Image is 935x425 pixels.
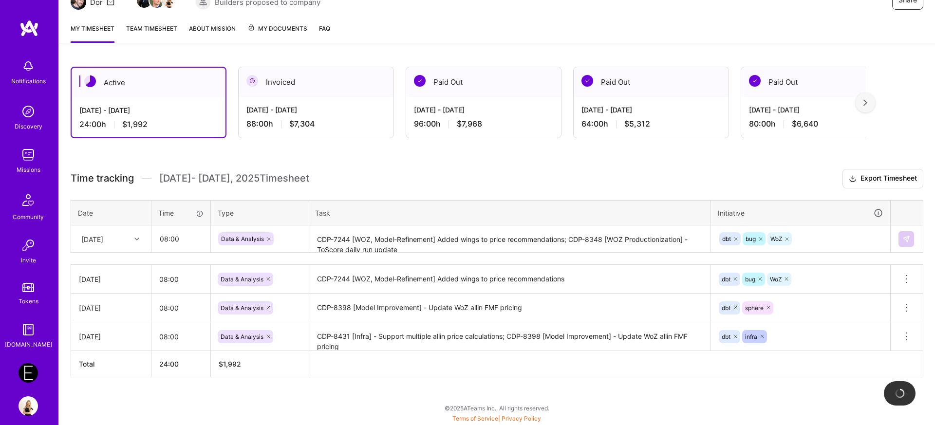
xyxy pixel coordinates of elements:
[79,303,143,313] div: [DATE]
[746,235,756,242] span: bug
[722,304,730,312] span: dbt
[71,200,151,225] th: Date
[309,266,710,293] textarea: CDP-7244 [WOZ, Model-Refinement] Added wings to price recommendations
[718,207,883,219] div: Initiative
[770,235,782,242] span: WoZ
[17,165,40,175] div: Missions
[414,119,553,129] div: 96:00 h
[624,119,650,129] span: $5,312
[319,23,330,43] a: FAQ
[309,323,710,350] textarea: CDP-8431 [Infra] - Support multiple allin price calculations; CDP-8398 [Model Improvement] - Upda...
[246,105,386,115] div: [DATE] - [DATE]
[849,174,857,184] i: icon Download
[15,121,42,131] div: Discovery
[134,237,139,241] i: icon Chevron
[79,274,143,284] div: [DATE]
[792,119,818,129] span: $6,640
[289,119,315,129] span: $7,304
[221,333,263,340] span: Data & Analysis
[151,351,211,377] th: 24:00
[126,23,177,43] a: Team timesheet
[722,333,730,340] span: dbt
[19,102,38,121] img: discovery
[19,19,39,37] img: logo
[19,396,38,416] img: User Avatar
[16,363,40,383] a: Endeavor: Data Team- 3338DES275
[71,172,134,185] span: Time tracking
[158,208,204,218] div: Time
[452,415,541,422] span: |
[309,295,710,321] textarea: CDP-8398 [Model Improvement] - Update WoZ allin FMF pricing
[898,231,915,247] div: null
[79,332,143,342] div: [DATE]
[247,23,307,43] a: My Documents
[19,236,38,255] img: Invite
[842,169,923,188] button: Export Timesheet
[741,67,896,97] div: Paid Out
[71,23,114,43] a: My timesheet
[414,105,553,115] div: [DATE] - [DATE]
[308,200,711,225] th: Task
[246,119,386,129] div: 88:00 h
[902,235,910,243] img: Submit
[19,56,38,76] img: bell
[457,119,482,129] span: $7,968
[895,388,905,398] img: loading
[19,296,38,306] div: Tokens
[745,276,755,283] span: bug
[19,320,38,339] img: guide book
[581,105,721,115] div: [DATE] - [DATE]
[79,105,218,115] div: [DATE] - [DATE]
[122,119,148,129] span: $1,992
[221,235,264,242] span: Data & Analysis
[5,339,52,350] div: [DOMAIN_NAME]
[19,363,38,383] img: Endeavor: Data Team- 3338DES275
[574,67,729,97] div: Paid Out
[211,200,308,225] th: Type
[151,266,210,292] input: HH:MM
[749,105,888,115] div: [DATE] - [DATE]
[72,68,225,97] div: Active
[221,304,263,312] span: Data & Analysis
[151,295,210,321] input: HH:MM
[17,188,40,212] img: Community
[722,235,731,242] span: dbt
[722,276,730,283] span: dbt
[22,283,34,292] img: tokens
[219,360,241,368] span: $ 1,992
[309,226,710,252] textarea: CDP-7244 [WOZ, Model-Refinement] Added wings to price recommendations; CDP-8348 [WOZ Productioniz...
[19,145,38,165] img: teamwork
[452,415,498,422] a: Terms of Service
[414,75,426,87] img: Paid Out
[189,23,236,43] a: About Mission
[745,304,764,312] span: sphere
[84,75,96,87] img: Active
[863,99,867,106] img: right
[745,333,757,340] span: infra
[239,67,393,97] div: Invoiced
[749,119,888,129] div: 80:00 h
[581,119,721,129] div: 64:00 h
[749,75,761,87] img: Paid Out
[71,351,151,377] th: Total
[11,76,46,86] div: Notifications
[159,172,309,185] span: [DATE] - [DATE] , 2025 Timesheet
[406,67,561,97] div: Paid Out
[13,212,44,222] div: Community
[81,234,103,244] div: [DATE]
[246,75,258,87] img: Invoiced
[770,276,782,283] span: WoZ
[221,276,263,283] span: Data & Analysis
[21,255,36,265] div: Invite
[152,226,210,252] input: HH:MM
[502,415,541,422] a: Privacy Policy
[247,23,307,34] span: My Documents
[16,396,40,416] a: User Avatar
[58,396,935,420] div: © 2025 ATeams Inc., All rights reserved.
[151,324,210,350] input: HH:MM
[581,75,593,87] img: Paid Out
[79,119,218,129] div: 24:00 h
